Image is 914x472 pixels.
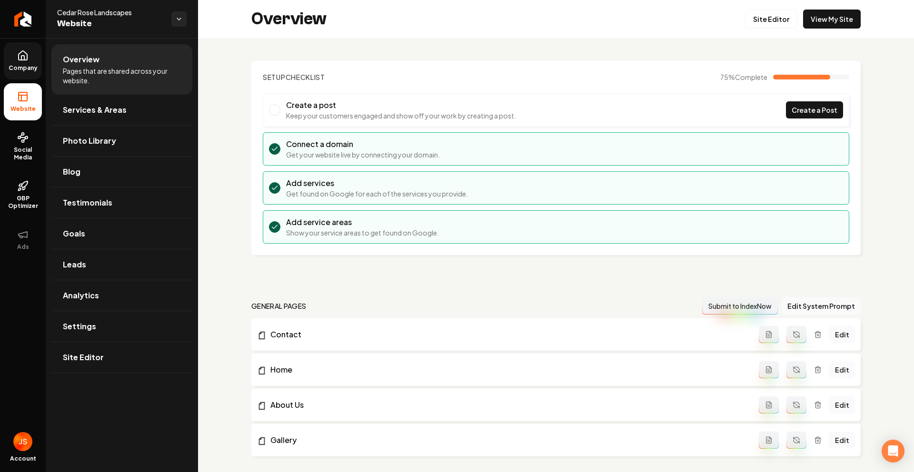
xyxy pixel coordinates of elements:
[63,228,85,239] span: Goals
[51,157,192,187] a: Blog
[286,177,468,189] h3: Add services
[735,73,767,81] span: Complete
[63,290,99,301] span: Analytics
[829,396,855,413] a: Edit
[63,104,127,116] span: Services & Areas
[51,280,192,311] a: Analytics
[702,297,778,315] button: Submit to IndexNow
[257,329,759,340] a: Contact
[63,321,96,332] span: Settings
[51,249,192,280] a: Leads
[63,259,86,270] span: Leads
[51,218,192,249] a: Goals
[51,95,192,125] a: Services & Areas
[759,326,779,343] button: Add admin page prompt
[286,111,516,120] p: Keep your customers engaged and show off your work by creating a post.
[286,216,439,228] h3: Add service areas
[14,11,32,27] img: Rebolt Logo
[720,72,767,82] span: 75 %
[4,124,42,169] a: Social Media
[759,361,779,378] button: Add admin page prompt
[7,105,40,113] span: Website
[51,342,192,373] a: Site Editor
[829,361,855,378] a: Edit
[257,399,759,411] a: About Us
[63,197,112,208] span: Testimonials
[5,64,41,72] span: Company
[286,189,468,198] p: Get found on Google for each of the services you provide.
[13,432,32,451] button: Open user button
[286,150,440,159] p: Get your website live by connecting your domain.
[51,311,192,342] a: Settings
[63,66,181,85] span: Pages that are shared across your website.
[57,8,164,17] span: Cedar Rose Landscapes
[882,440,904,462] div: Open Intercom Messenger
[803,10,861,29] a: View My Site
[251,301,307,311] h2: general pages
[13,243,33,251] span: Ads
[286,138,440,150] h3: Connect a domain
[257,364,759,375] a: Home
[63,166,80,177] span: Blog
[4,195,42,210] span: GBP Optimizer
[782,297,861,315] button: Edit System Prompt
[10,455,36,462] span: Account
[786,101,843,118] a: Create a Post
[4,221,42,258] button: Ads
[263,72,325,82] h2: Checklist
[63,135,116,147] span: Photo Library
[257,434,759,446] a: Gallery
[745,10,797,29] a: Site Editor
[57,17,164,30] span: Website
[51,126,192,156] a: Photo Library
[4,42,42,79] a: Company
[286,228,439,237] p: Show your service areas to get found on Google.
[4,146,42,161] span: Social Media
[251,10,327,29] h2: Overview
[4,173,42,217] a: GBP Optimizer
[829,432,855,449] a: Edit
[759,432,779,449] button: Add admin page prompt
[286,99,516,111] h3: Create a post
[63,54,99,65] span: Overview
[759,396,779,413] button: Add admin page prompt
[51,187,192,218] a: Testimonials
[263,73,286,81] span: Setup
[829,326,855,343] a: Edit
[63,352,104,363] span: Site Editor
[792,105,837,115] span: Create a Post
[13,432,32,451] img: James Shamoun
